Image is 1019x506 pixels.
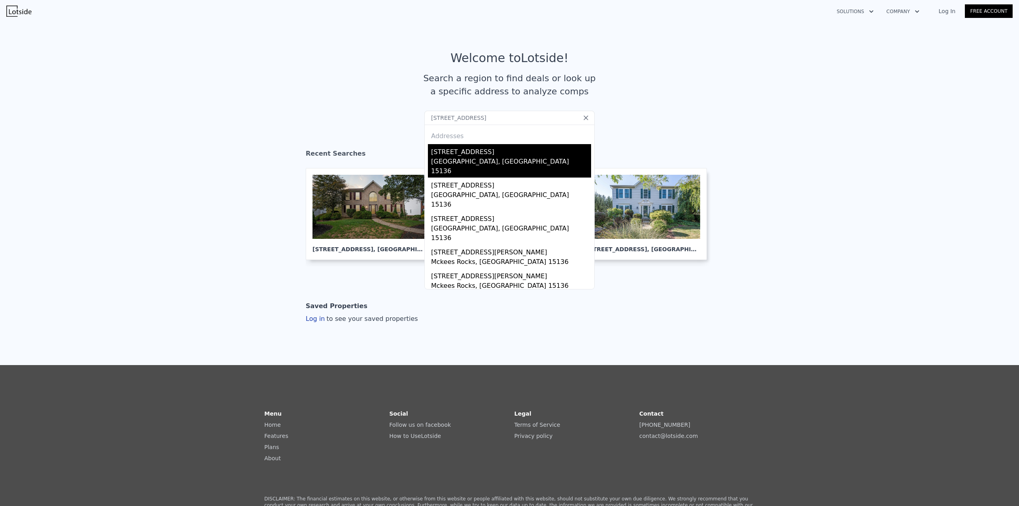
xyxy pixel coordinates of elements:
[389,433,441,439] a: How to UseLotside
[431,268,591,281] div: [STREET_ADDRESS][PERSON_NAME]
[264,433,288,439] a: Features
[424,111,595,125] input: Search an address or region...
[6,6,31,17] img: Lotside
[830,4,880,19] button: Solutions
[514,410,531,417] strong: Legal
[431,257,591,268] div: Mckees Rocks, [GEOGRAPHIC_DATA] 15136
[431,211,591,224] div: [STREET_ADDRESS]
[431,244,591,257] div: [STREET_ADDRESS][PERSON_NAME]
[586,239,700,253] div: [STREET_ADDRESS] , [GEOGRAPHIC_DATA]
[431,281,591,292] div: Mckees Rocks, [GEOGRAPHIC_DATA] 15136
[431,178,591,190] div: [STREET_ADDRESS]
[312,239,426,253] div: [STREET_ADDRESS] , [GEOGRAPHIC_DATA]
[880,4,926,19] button: Company
[264,422,281,428] a: Home
[431,157,591,178] div: [GEOGRAPHIC_DATA], [GEOGRAPHIC_DATA] 15136
[306,143,713,168] div: Recent Searches
[389,422,451,428] a: Follow us on facebook
[451,51,569,65] div: Welcome to Lotside !
[639,422,690,428] a: [PHONE_NUMBER]
[639,433,698,439] a: contact@lotside.com
[420,72,599,98] div: Search a region to find deals or look up a specific address to analyze comps
[431,144,591,157] div: [STREET_ADDRESS]
[929,7,965,15] a: Log In
[325,315,418,322] span: to see your saved properties
[389,410,408,417] strong: Social
[264,444,279,450] a: Plans
[306,314,418,324] div: Log in
[514,422,560,428] a: Terms of Service
[428,125,591,144] div: Addresses
[264,410,281,417] strong: Menu
[580,168,713,260] a: [STREET_ADDRESS], [GEOGRAPHIC_DATA]
[514,433,552,439] a: Privacy policy
[306,298,367,314] div: Saved Properties
[965,4,1013,18] a: Free Account
[639,410,664,417] strong: Contact
[431,224,591,244] div: [GEOGRAPHIC_DATA], [GEOGRAPHIC_DATA] 15136
[306,168,439,260] a: [STREET_ADDRESS], [GEOGRAPHIC_DATA]
[264,455,281,461] a: About
[431,190,591,211] div: [GEOGRAPHIC_DATA], [GEOGRAPHIC_DATA] 15136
